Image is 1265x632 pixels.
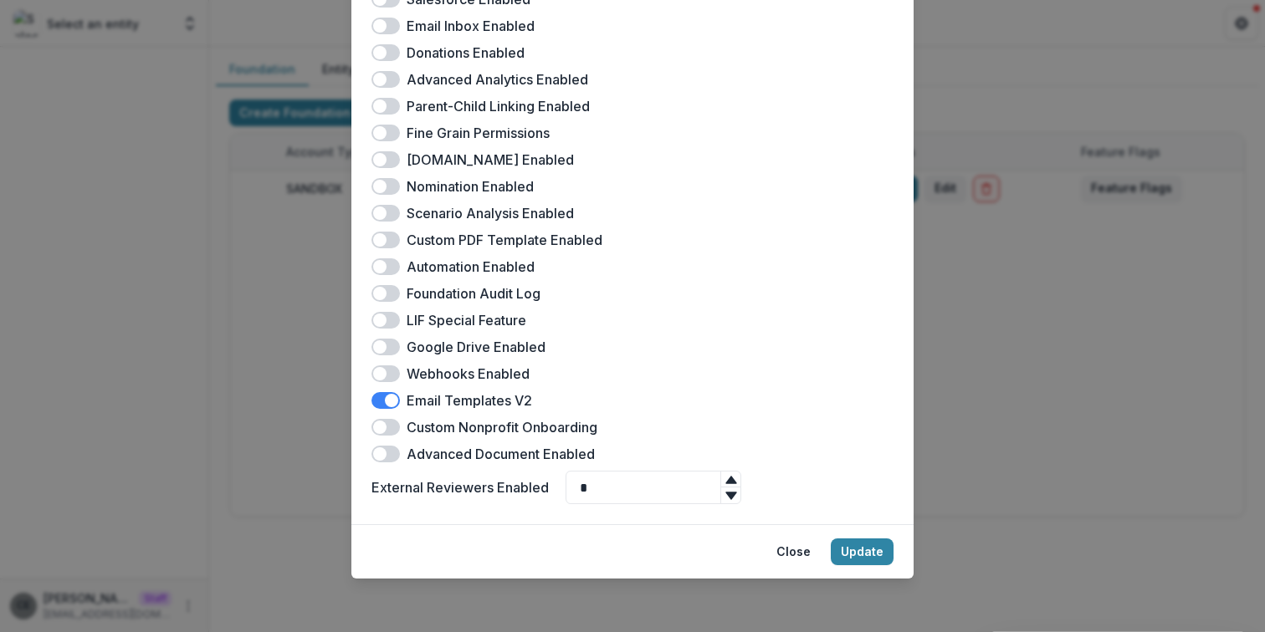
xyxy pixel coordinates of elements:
[407,364,530,384] label: Webhooks Enabled
[407,390,532,410] label: Email Templates V2
[407,123,550,143] label: Fine Grain Permissions
[407,43,525,63] label: Donations Enabled
[407,69,588,89] label: Advanced Analytics Enabled
[371,477,549,497] label: External Reviewers Enabled
[407,16,535,36] label: Email Inbox Enabled
[407,230,602,250] label: Custom PDF Template Enabled
[407,96,590,116] label: Parent-Child Linking Enabled
[407,417,597,437] label: Custom Nonprofit Onboarding
[407,176,534,196] label: Nomination Enabled
[407,283,540,303] label: Foundation Audit Log
[407,203,574,223] label: Scenario Analysis Enabled
[407,257,535,277] label: Automation Enabled
[407,150,574,170] label: [DOMAIN_NAME] Enabled
[407,310,526,330] label: LIF Special Feature
[407,337,545,357] label: Google Drive Enabled
[407,444,595,464] label: Advanced Document Enabled
[831,538,894,565] button: Update
[766,538,821,565] button: Close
